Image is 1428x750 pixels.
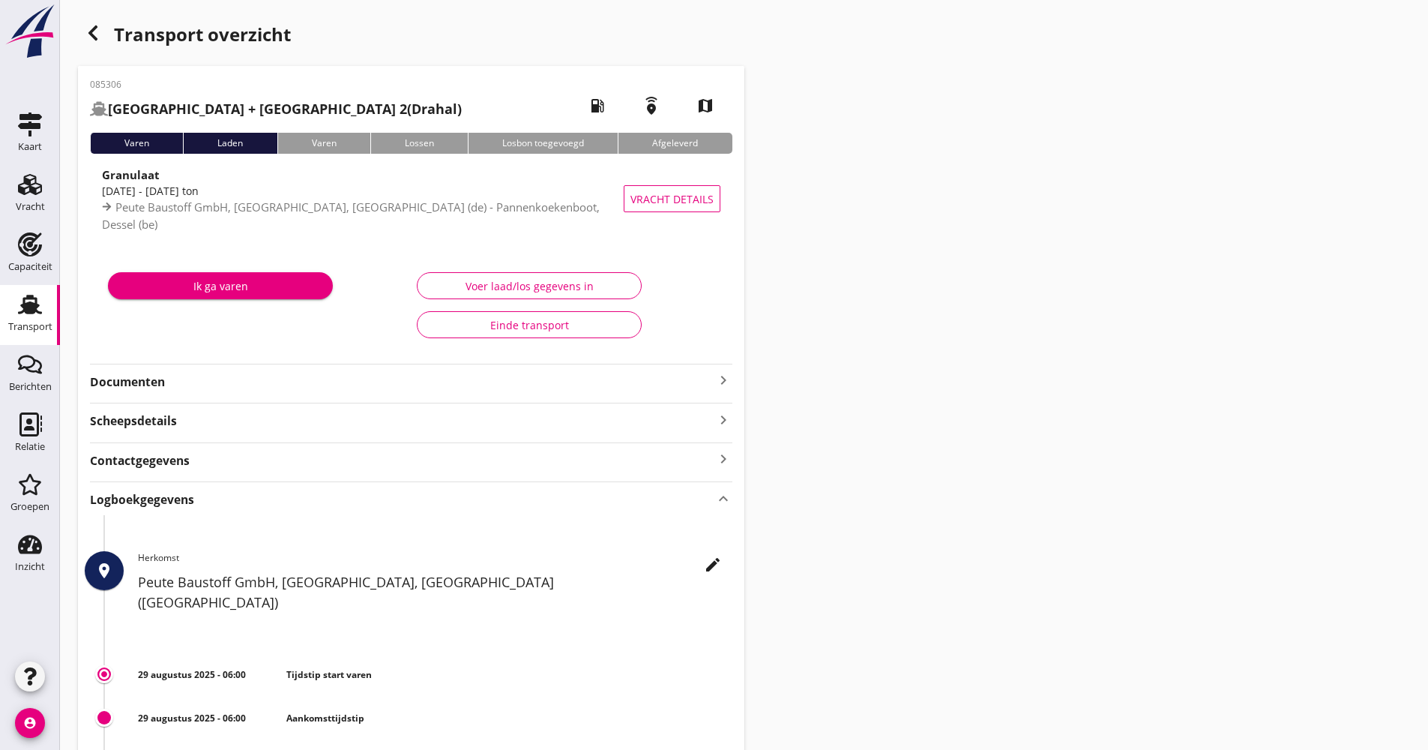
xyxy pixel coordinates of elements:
[16,202,45,211] div: Vracht
[286,668,372,681] strong: Tijdstip start varen
[714,449,732,469] i: keyboard_arrow_right
[714,371,732,389] i: keyboard_arrow_right
[90,78,462,91] p: 085306
[78,18,744,54] div: Transport overzicht
[417,272,642,299] button: Voer laad/los gegevens in
[138,712,246,724] strong: 29 augustus 2025 - 06:00
[108,100,407,118] strong: [GEOGRAPHIC_DATA] + [GEOGRAPHIC_DATA] 2
[98,668,110,680] i: trip_origin
[286,712,364,724] strong: Aankomsttijdstip
[370,133,468,154] div: Lossen
[15,442,45,451] div: Relatie
[714,409,732,430] i: keyboard_arrow_right
[417,311,642,338] button: Einde transport
[684,85,726,127] i: map
[90,99,462,119] h2: (Drahal)
[624,185,720,212] button: Vracht details
[630,191,714,207] span: Vracht details
[102,167,160,182] strong: Granulaat
[714,488,732,508] i: keyboard_arrow_up
[108,272,333,299] button: Ik ga varen
[704,556,722,574] i: edit
[102,183,628,199] div: [DATE] - [DATE] ton
[102,199,600,232] span: Peute Baustoff GmbH, [GEOGRAPHIC_DATA], [GEOGRAPHIC_DATA] (de) - Pannenkoekenboot, Dessel (be)
[630,85,672,127] i: emergency_share
[90,373,714,391] strong: Documenten
[10,502,49,511] div: Groepen
[18,142,42,151] div: Kaart
[138,551,179,564] span: Herkomst
[8,322,52,331] div: Transport
[138,572,732,613] h2: Peute Baustoff GmbH, [GEOGRAPHIC_DATA], [GEOGRAPHIC_DATA] ([GEOGRAPHIC_DATA])
[15,708,45,738] i: account_circle
[90,452,190,469] strong: Contactgegevens
[9,382,52,391] div: Berichten
[90,491,194,508] strong: Logboekgegevens
[468,133,618,154] div: Losbon toegevoegd
[277,133,370,154] div: Varen
[430,278,629,294] div: Voer laad/los gegevens in
[138,668,246,681] strong: 29 augustus 2025 - 06:00
[95,562,113,580] i: place
[15,562,45,571] div: Inzicht
[8,262,52,271] div: Capaciteit
[3,4,57,59] img: logo-small.a267ee39.svg
[430,317,629,333] div: Einde transport
[120,278,321,294] div: Ik ga varen
[90,133,183,154] div: Varen
[90,412,177,430] strong: Scheepsdetails
[618,133,732,154] div: Afgeleverd
[183,133,277,154] div: Laden
[576,85,618,127] i: local_gas_station
[90,166,732,232] a: Granulaat[DATE] - [DATE] tonPeute Baustoff GmbH, [GEOGRAPHIC_DATA], [GEOGRAPHIC_DATA] (de) - Pann...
